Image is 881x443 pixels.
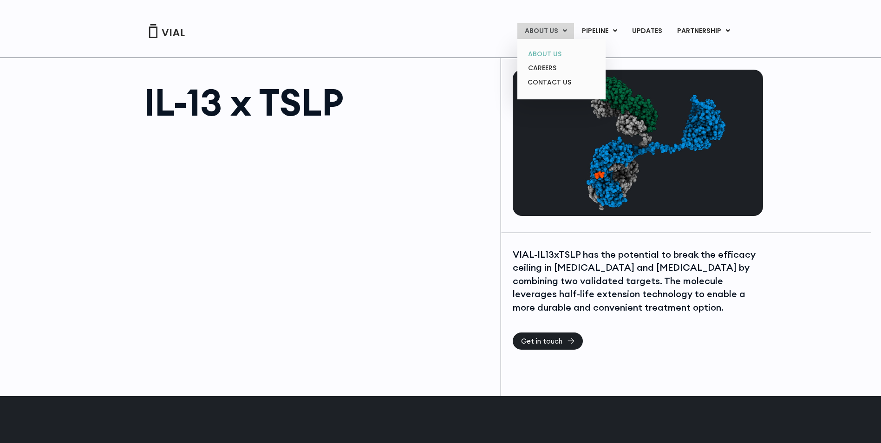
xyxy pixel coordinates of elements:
[670,23,737,39] a: PARTNERSHIPMenu Toggle
[517,23,574,39] a: ABOUT USMenu Toggle
[148,24,185,38] img: Vial Logo
[521,61,602,75] a: CAREERS
[574,23,624,39] a: PIPELINEMenu Toggle
[521,75,602,90] a: CONTACT US
[521,47,602,61] a: ABOUT US
[625,23,669,39] a: UPDATES
[513,332,583,350] a: Get in touch
[521,338,562,345] span: Get in touch
[144,84,492,121] h1: IL-13 x TSLP
[513,248,761,314] div: VIAL-IL13xTSLP has the potential to break the efficacy ceiling in [MEDICAL_DATA] and [MEDICAL_DAT...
